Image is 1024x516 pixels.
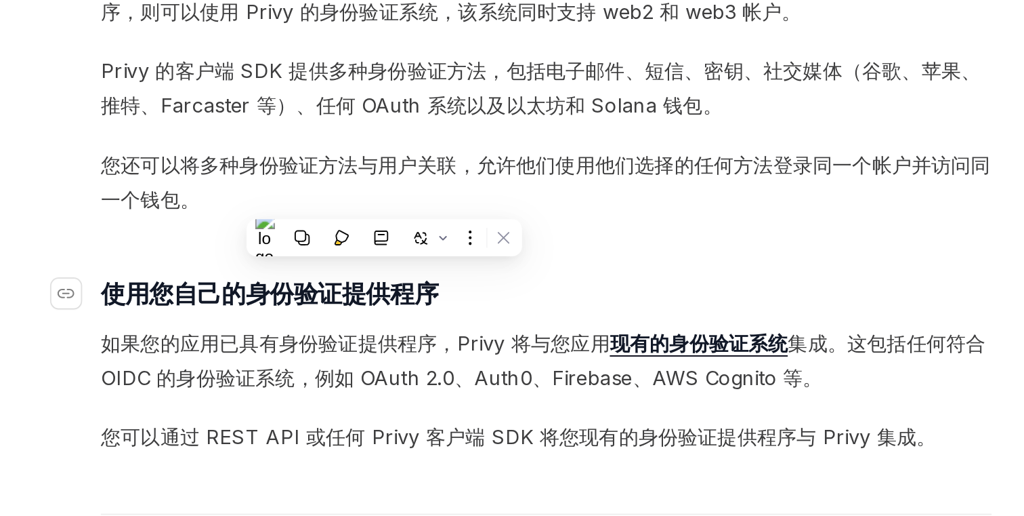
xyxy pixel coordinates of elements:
a: 身份验证状态 [35,216,209,240]
img: 灯光标志 [46,12,130,31]
a: API 身份验证 [810,190,989,212]
a: 使用您自己的身份验证提供程序 [821,168,989,190]
a: 白标 [35,338,209,362]
a: 基础知识 [81,43,119,76]
font: 用法 [46,462,65,473]
font: 您可以通过 REST API 或任何 Privy 客户端 SDK 将您现有的身份验证提供程序与 Privy 集成。 [259,466,717,479]
a: 概述 [35,167,209,191]
font: 如果您的应用没有现有的身份验证提供程序，或者想要一个用于身份验证和嵌入式钱包的单一提供程序，则可以使用 Privy 的身份验证系统，该系统同时支持 web2 和 web3 帐户。 [259,214,736,246]
font: 开始 [810,216,829,228]
a: 开始 [810,212,989,233]
font: 白标 [46,344,65,355]
font: 演示 [815,16,834,27]
font: 仪表板 [896,16,924,27]
font: 注销用户 [46,271,84,282]
a: 访问令牌 [35,240,209,264]
font: 用户身份验证 [810,130,867,141]
a: 设置 [35,431,209,456]
font: 先进的 [46,295,74,306]
font: 概述 [46,104,65,115]
button: 切换暗模式 [956,11,978,33]
font: 询问人工智能 [597,16,654,27]
a: 钱包 [171,43,190,76]
font: 如果您的应用已具有身份验证提供程序，Privy 将与您应用 [259,414,538,428]
a: 仪表板 [885,11,945,33]
font: UI 组件 [46,319,77,331]
font: Privy 的客户端 SDK 提供多种身份验证方法，包括电子邮件、短信、密钥、社交媒体（谷歌、苹果、推特、Farcaster 等）、任何 OAuth 系统以及以太坊和 Solana 钱包。 [259,265,742,298]
a: 概述 [35,407,209,431]
font: 身份验证状态 [46,222,103,233]
font: API 参考 [493,54,530,65]
font: 用户管理 [368,54,406,65]
a: API 参考 [493,43,530,76]
font: 政策与控制 [251,54,298,65]
font: 欢迎 [46,54,65,65]
a: 食谱 [458,43,477,76]
a: 概述 [35,98,209,122]
a: UI 组件 [35,313,209,338]
font: 食谱 [458,54,477,65]
a: 安全 [423,43,442,76]
font: 您还可以将多种身份验证方法与用户关联，允许他们使用他们选择的任何方法登录同一个帐户并访问同一个钱包。 [259,317,747,349]
font: 支持 [850,16,869,27]
font: 交易管理 [314,54,352,65]
font: 概述 [46,413,65,424]
font: 访问令牌 [46,246,84,258]
a: 用户身份验证 [810,125,989,146]
font: 使用 Privy 作为身份验证提供程序 [821,151,962,163]
font: 本页内容 [824,105,861,117]
font: API 身份验证 [810,195,866,206]
a: 验证 [135,43,154,76]
button: 搜索...⌘K [360,9,568,34]
font: 概述 [46,173,65,184]
a: 连接器 [206,43,234,76]
font: ⌘ [549,16,553,26]
font: K [553,16,559,26]
a: 用法 [35,456,209,480]
font: 使用您自己的身份验证提供程序 [821,173,954,184]
button: 询问人工智能 [574,9,664,34]
a: 使用 Privy 作为身份验证提供程序 [821,146,989,168]
font: 登录方法 [46,197,84,209]
a: 用户管理 [368,43,406,76]
a: 支持 [850,15,869,28]
font: 基础知识 [81,54,119,65]
a: 演示 [815,15,834,28]
a: 交易管理 [314,43,352,76]
font: 钱包 [171,54,190,65]
a: 现有的身份验证系统 [538,414,636,429]
font: 搜索... [386,16,411,27]
font: 使用 Privy 作为身份验证提供程序 [259,185,456,201]
a: 导航至标题 [232,384,259,403]
font: 安全 [423,54,442,65]
font: 设置 [46,437,65,449]
a: 欢迎 [46,43,65,76]
font: 验证 [135,54,154,65]
font: 您的应用可以使用现有的身份验证提供程序或 Privy 的身份验证系统跨 web2 和 web3 帐户对用户进行身份验证。 [259,116,741,148]
font: 使用 Privy 身份验证 [46,146,132,157]
a: 政策与控制 [251,43,298,76]
font: 使用您自己的身份验证提供程序 [259,386,444,402]
font: 连接器 [206,54,234,65]
font: 使用您自己的身份验证 [46,386,141,397]
a: 注销用户 [35,264,209,289]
